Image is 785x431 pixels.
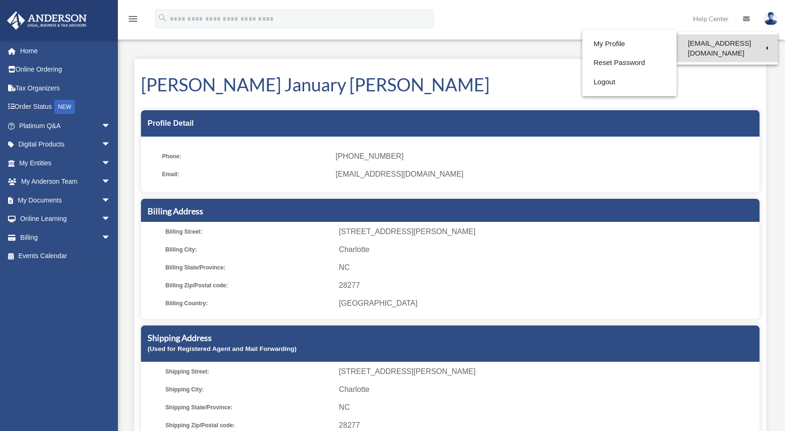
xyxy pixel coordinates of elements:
img: User Pic [764,12,778,25]
span: Billing Street: [165,225,332,238]
a: My Entitiesarrow_drop_down [7,154,125,172]
h5: Shipping Address [148,332,753,344]
span: arrow_drop_down [101,191,120,210]
a: Events Calendar [7,247,125,266]
a: Digital Productsarrow_drop_down [7,135,125,154]
span: arrow_drop_down [101,154,120,173]
span: arrow_drop_down [101,228,120,247]
span: [EMAIL_ADDRESS][DOMAIN_NAME] [336,168,753,181]
div: NEW [54,100,75,114]
a: Platinum Q&Aarrow_drop_down [7,116,125,135]
span: Billing State/Province: [165,261,332,274]
span: arrow_drop_down [101,116,120,136]
a: Reset Password [582,53,677,73]
span: Email: [162,168,329,181]
a: Tax Organizers [7,79,125,98]
span: 28277 [339,279,756,292]
h5: Billing Address [148,205,753,217]
span: Phone: [162,150,329,163]
h1: [PERSON_NAME] January [PERSON_NAME] [141,72,760,97]
a: Logout [582,73,677,92]
a: [EMAIL_ADDRESS][DOMAIN_NAME] [677,34,778,62]
span: [PHONE_NUMBER] [336,150,753,163]
a: My Anderson Teamarrow_drop_down [7,172,125,191]
a: Billingarrow_drop_down [7,228,125,247]
i: menu [127,13,139,24]
img: Anderson Advisors Platinum Portal [4,11,90,30]
a: Online Ordering [7,60,125,79]
div: Profile Detail [141,110,760,137]
a: Order StatusNEW [7,98,125,117]
span: Shipping State/Province: [165,401,332,414]
span: Billing Country: [165,297,332,310]
span: arrow_drop_down [101,210,120,229]
a: My Documentsarrow_drop_down [7,191,125,210]
span: Billing Zip/Postal code: [165,279,332,292]
span: [GEOGRAPHIC_DATA] [339,297,756,310]
span: arrow_drop_down [101,135,120,155]
span: Charlotte [339,383,756,396]
small: (Used for Registered Agent and Mail Forwarding) [148,345,297,352]
span: NC [339,261,756,274]
a: Home [7,41,125,60]
span: arrow_drop_down [101,172,120,192]
i: search [157,13,168,23]
span: [STREET_ADDRESS][PERSON_NAME] [339,365,756,378]
span: [STREET_ADDRESS][PERSON_NAME] [339,225,756,238]
span: Shipping City: [165,383,332,396]
a: Online Learningarrow_drop_down [7,210,125,228]
span: Shipping Street: [165,365,332,378]
a: My Profile [582,34,677,54]
span: Billing City: [165,243,332,256]
span: Charlotte [339,243,756,256]
span: NC [339,401,756,414]
a: menu [127,16,139,24]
